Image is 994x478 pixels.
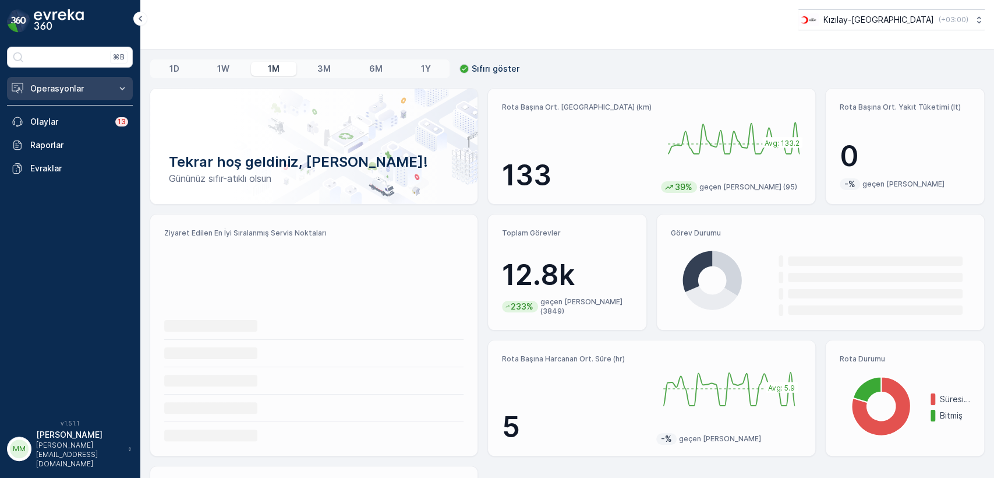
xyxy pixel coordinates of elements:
[699,182,797,192] p: geçen [PERSON_NAME] (95)
[798,13,819,26] img: k%C4%B1z%C4%B1lay.png
[840,354,970,364] p: Rota Durumu
[823,14,934,26] p: Kızılay-[GEOGRAPHIC_DATA]
[502,258,632,293] p: 12.8k
[862,180,945,189] p: geçen [PERSON_NAME]
[502,158,652,193] p: 133
[510,301,535,312] p: 233%
[843,178,857,190] p: -%
[940,393,970,405] p: Süresi doldu
[798,9,985,30] button: Kızılay-[GEOGRAPHIC_DATA](+03:00)
[679,434,761,444] p: geçen [PERSON_NAME]
[217,63,229,75] p: 1W
[502,229,632,238] p: Toplam Görevler
[10,440,29,458] div: MM
[7,77,133,100] button: Operasyonlar
[502,354,647,364] p: Rota Başına Harcanan Ort. Süre (hr)
[671,229,970,238] p: Görev Durumu
[502,103,652,112] p: Rota Başına Ort. [GEOGRAPHIC_DATA] (km)
[674,181,694,193] p: 39%
[7,110,133,133] a: Olaylar13
[169,153,459,171] p: Tekrar hoş geldiniz, [PERSON_NAME]!
[118,117,126,126] p: 13
[660,433,673,445] p: -%
[7,9,30,33] img: logo
[939,15,968,24] p: ( +03:00 )
[7,420,133,427] span: v 1.51.1
[30,163,128,174] p: Evraklar
[164,229,464,238] p: Ziyaret Edilen En İyi Sıralanmış Servis Noktaları
[317,63,331,75] p: 3M
[840,103,970,112] p: Rota Başına Ort. Yakıt Tüketimi (lt)
[113,52,125,62] p: ⌘B
[169,171,459,185] p: Gününüz sıfır-atıklı olsun
[268,63,280,75] p: 1M
[840,139,970,174] p: 0
[169,63,179,75] p: 1D
[36,441,122,469] p: [PERSON_NAME][EMAIL_ADDRESS][DOMAIN_NAME]
[940,410,970,421] p: Bitmiş
[30,139,128,151] p: Raporlar
[30,83,109,94] p: Operasyonlar
[7,429,133,469] button: MM[PERSON_NAME][PERSON_NAME][EMAIL_ADDRESS][DOMAIN_NAME]
[502,410,647,445] p: 5
[7,157,133,180] a: Evraklar
[540,297,632,316] p: geçen [PERSON_NAME] (3849)
[34,9,84,33] img: logo_dark-DEwI_e13.png
[420,63,430,75] p: 1Y
[7,133,133,157] a: Raporlar
[30,116,108,128] p: Olaylar
[36,429,122,441] p: [PERSON_NAME]
[472,63,519,75] p: Sıfırı göster
[369,63,383,75] p: 6M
